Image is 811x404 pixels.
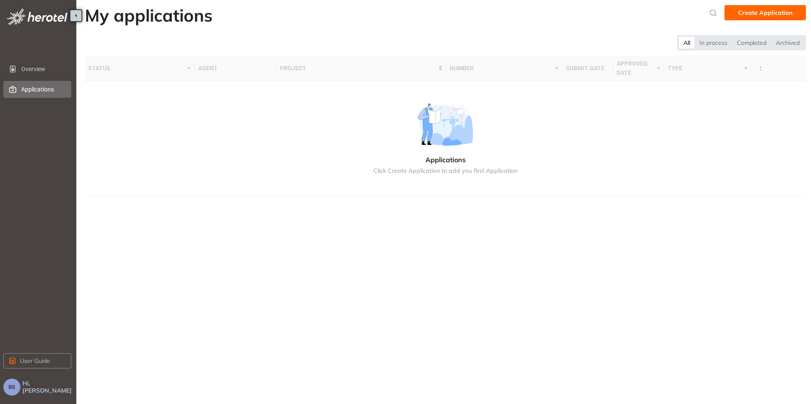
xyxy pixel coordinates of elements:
span: Click Create Application to add you first Application [373,167,517,174]
th: type [664,55,752,81]
th: project [277,55,446,81]
th: approved. date [613,55,664,81]
span: project [280,64,436,73]
div: Completed [732,37,771,49]
span: Hi, [PERSON_NAME] [22,380,73,394]
div: All [679,37,695,49]
span: Overview [21,61,64,77]
button: BS [3,379,20,396]
span: Applications [425,156,466,164]
span: Create Application [738,8,792,17]
span: type [668,64,742,73]
th: status [85,55,195,81]
button: Create Application [724,5,806,20]
div: Archived [771,37,804,49]
span: number [450,64,553,73]
span: Applications [21,81,64,98]
th: agent [195,55,277,81]
span: BS [8,384,15,390]
img: logo [7,8,67,25]
h2: My applications [85,5,213,25]
th: number [446,55,562,81]
span: status [88,64,185,73]
th: submit. date [562,55,613,81]
button: User Guide [3,353,71,368]
img: Error image [411,103,480,146]
span: approved. date [617,59,654,77]
span: User Guide [20,356,50,365]
div: In process [695,37,732,49]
